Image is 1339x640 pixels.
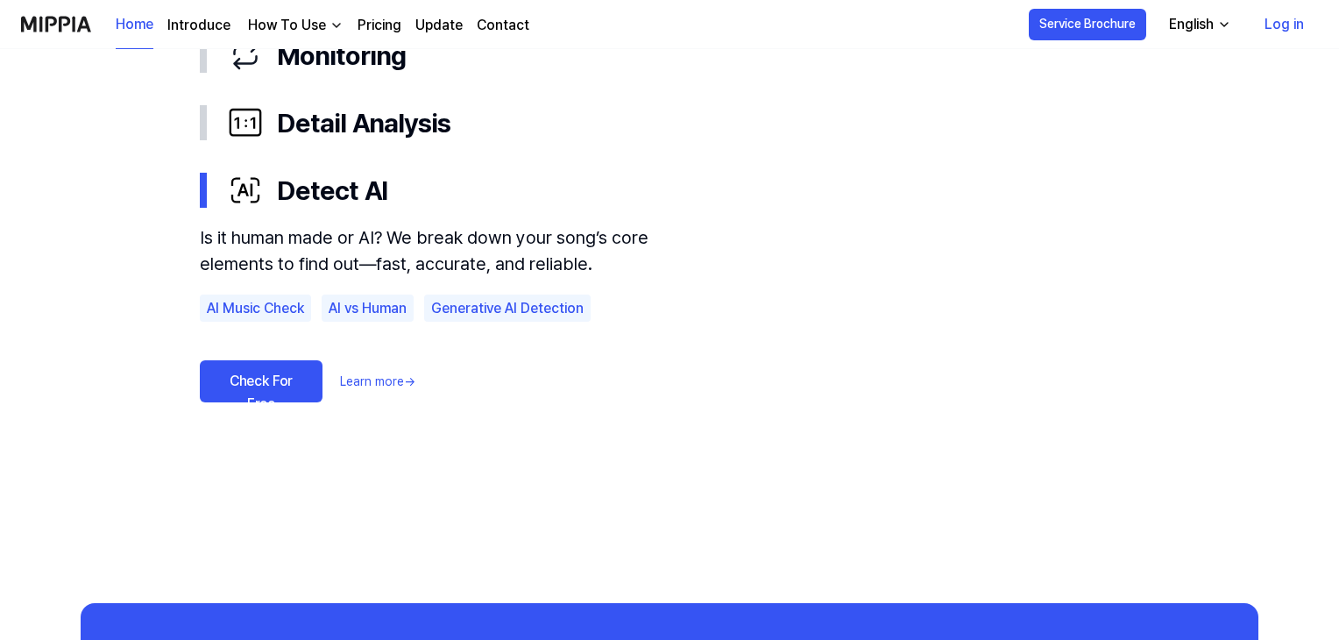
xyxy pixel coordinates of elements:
a: Pricing [358,15,401,36]
div: AI vs Human [322,295,414,323]
a: Learn more→ [340,373,415,391]
a: Check For Free [200,360,322,402]
a: Introduce [167,15,230,36]
div: English [1165,14,1217,35]
div: Detail Analysis [228,103,1139,143]
div: How To Use [244,15,329,36]
button: How To Use [244,15,344,36]
div: Generative AI Detection [424,295,591,323]
div: Is it human made or AI? We break down your song’s core elements to find out—fast, accurate, and r... [200,224,673,277]
img: down [329,18,344,32]
button: Detect AI [200,157,1139,224]
a: Home [116,1,153,49]
a: Update [415,15,463,36]
button: Monitoring [200,22,1139,89]
a: Contact [477,15,529,36]
div: AI Music Check [200,295,311,323]
div: Monitoring [228,36,1139,75]
div: Detect AI [228,171,1139,210]
button: Service Brochure [1029,9,1146,40]
div: Detect AI [200,224,1139,463]
button: English [1155,7,1242,42]
button: Detail Analysis [200,89,1139,157]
